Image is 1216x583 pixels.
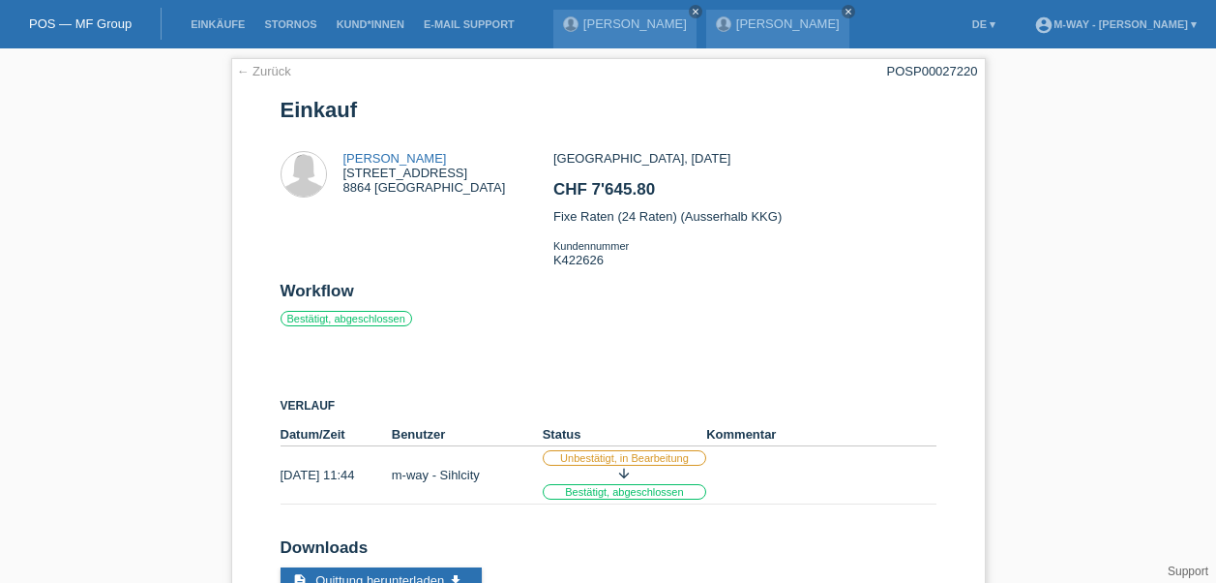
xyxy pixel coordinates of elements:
[689,5,702,18] a: close
[254,18,326,30] a: Stornos
[963,18,1005,30] a: DE ▾
[181,18,254,30] a: Einkäufe
[691,7,700,16] i: close
[553,240,629,252] span: Kundennummer
[543,450,707,466] label: Unbestätigt, in Bearbeitung
[616,466,632,481] i: arrow_downward
[543,484,707,500] label: Bestätigt, abgeschlossen
[392,423,543,446] th: Benutzer
[844,7,853,16] i: close
[736,16,840,31] a: [PERSON_NAME]
[343,151,506,195] div: [STREET_ADDRESS] 8864 [GEOGRAPHIC_DATA]
[281,538,936,568] h2: Downloads
[1168,565,1208,578] a: Support
[281,311,412,326] label: Bestätigt, abgeschlossen
[327,18,414,30] a: Kund*innen
[553,180,935,209] h2: CHF 7'645.80
[583,16,687,31] a: [PERSON_NAME]
[392,446,543,505] td: m-way - Sihlcity
[281,98,936,122] h1: Einkauf
[1034,15,1053,35] i: account_circle
[887,64,978,78] div: POSP00027220
[1024,18,1206,30] a: account_circlem-way - [PERSON_NAME] ▾
[29,16,132,31] a: POS — MF Group
[414,18,524,30] a: E-Mail Support
[281,282,936,311] h2: Workflow
[543,423,707,446] th: Status
[281,446,392,505] td: [DATE] 11:44
[706,423,935,446] th: Kommentar
[281,399,936,414] h3: Verlauf
[281,423,392,446] th: Datum/Zeit
[237,64,291,78] a: ← Zurück
[553,151,935,282] div: [GEOGRAPHIC_DATA], [DATE] Fixe Raten (24 Raten) (Ausserhalb KKG) K422626
[842,5,855,18] a: close
[343,151,447,166] a: [PERSON_NAME]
